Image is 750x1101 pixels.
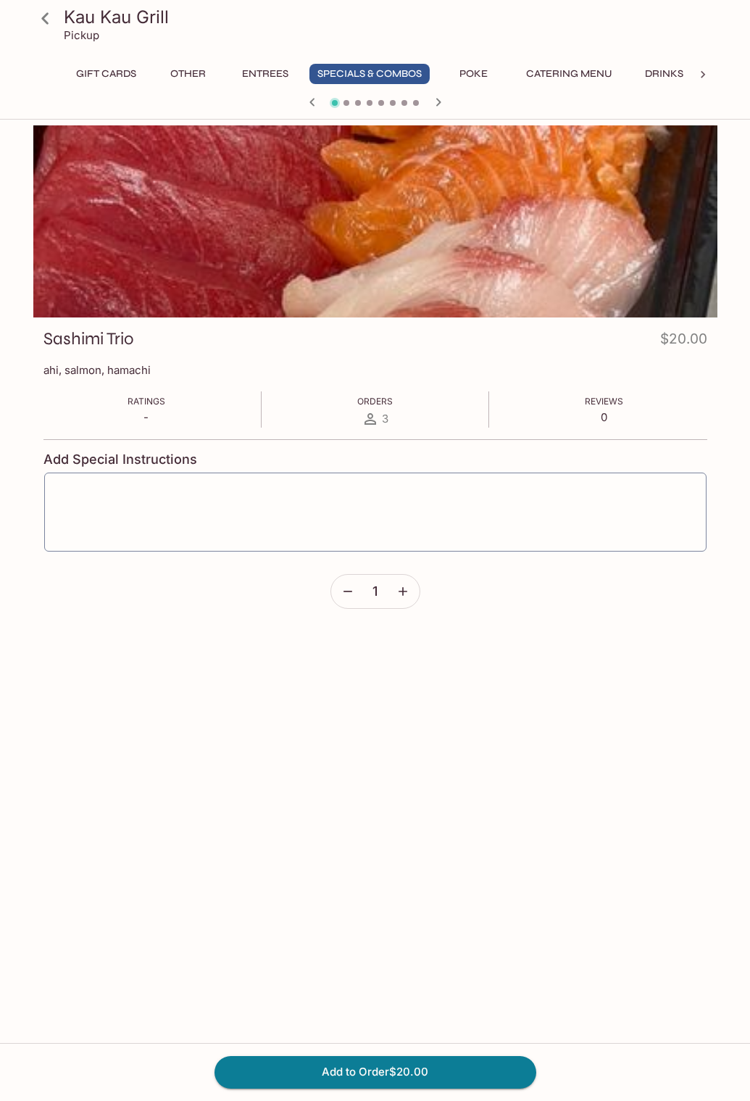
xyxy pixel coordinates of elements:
span: Ratings [128,396,165,407]
h3: Kau Kau Grill [64,6,712,28]
button: Entrees [233,64,298,84]
div: Sashimi Trio [33,125,717,317]
span: 1 [372,583,378,599]
p: - [128,410,165,424]
button: Specials & Combos [309,64,430,84]
button: Poke [441,64,507,84]
h4: Add Special Instructions [43,452,707,468]
span: Orders [357,396,393,407]
h4: $20.00 [660,328,707,356]
button: Gift Cards [68,64,144,84]
button: Catering Menu [518,64,620,84]
p: 0 [585,410,623,424]
button: Add to Order$20.00 [214,1056,536,1088]
p: Pickup [64,28,99,42]
p: ahi, salmon, hamachi [43,363,707,377]
span: 3 [382,412,388,425]
button: Other [156,64,221,84]
h3: Sashimi Trio [43,328,133,350]
span: Reviews [585,396,623,407]
button: Drinks [632,64,697,84]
